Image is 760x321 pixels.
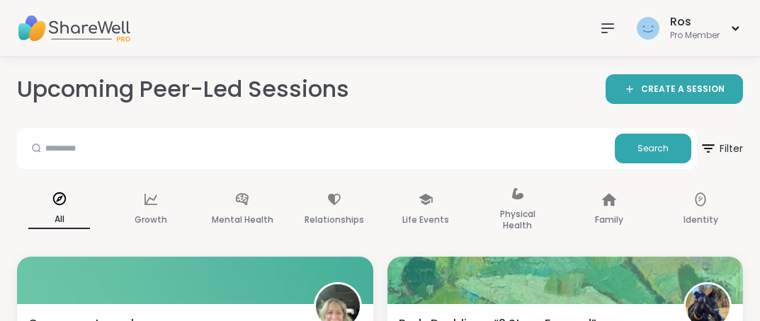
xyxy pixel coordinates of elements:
[615,134,691,163] button: Search
[17,74,349,105] h2: Upcoming Peer-Led Sessions
[700,128,743,169] button: Filter
[212,211,273,228] p: Mental Health
[637,17,659,40] img: Ros
[17,4,130,53] img: ShareWell Nav Logo
[487,206,548,234] p: Physical Health
[670,30,720,42] div: Pro Member
[670,14,720,30] div: Ros
[135,211,167,228] p: Growth
[595,211,623,228] p: Family
[700,132,743,165] span: Filter
[637,142,669,155] span: Search
[402,211,449,228] p: Life Events
[684,211,718,228] p: Identity
[641,83,725,95] span: CREATE A SESSION
[28,211,90,229] p: All
[305,211,364,228] p: Relationships
[606,74,743,104] a: CREATE A SESSION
